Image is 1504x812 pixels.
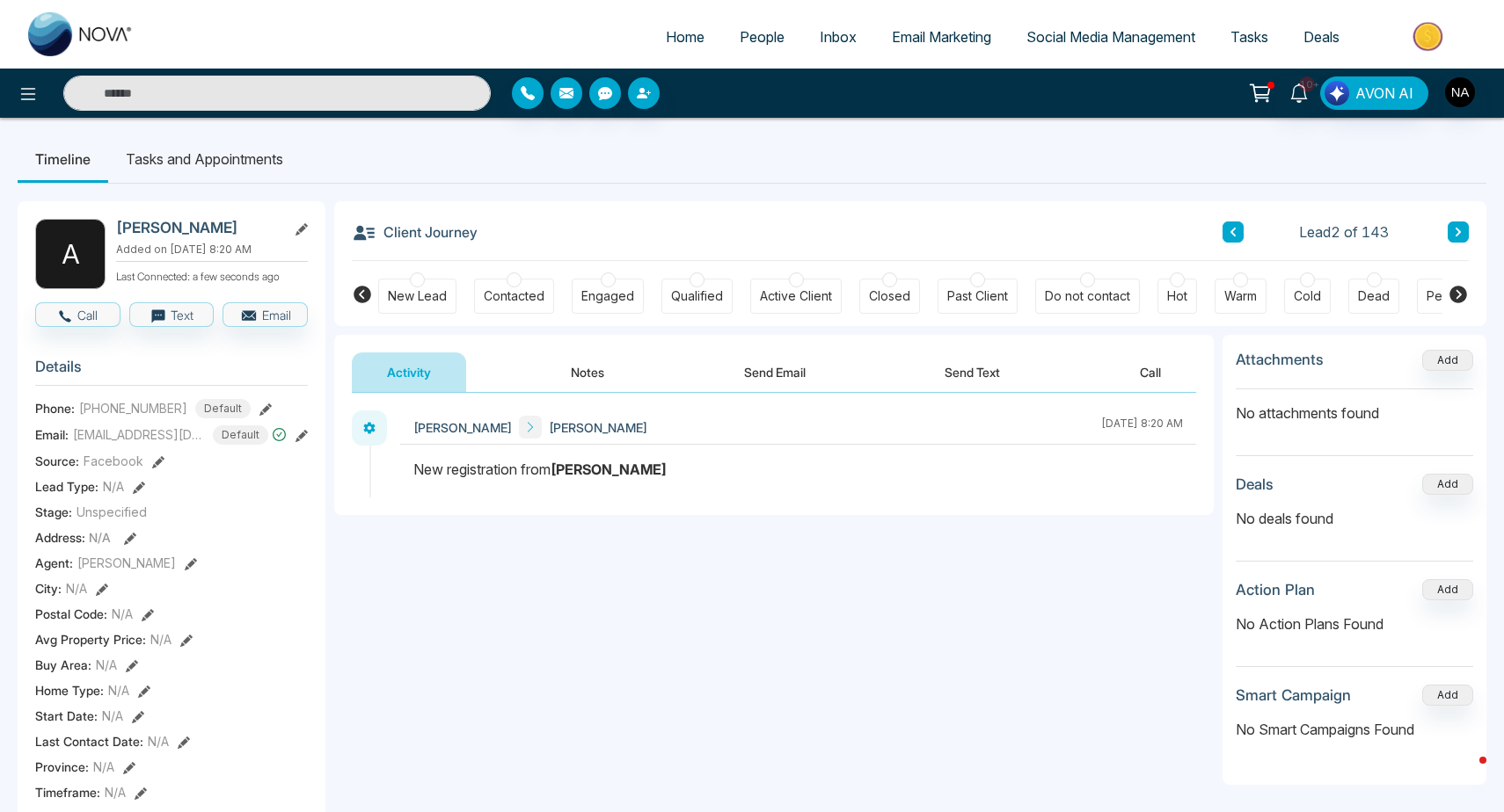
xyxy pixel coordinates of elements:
[66,579,87,598] span: N/A
[77,554,176,572] span: [PERSON_NAME]
[35,783,100,801] span: Timeframe :
[1422,685,1473,706] button: Add
[352,219,478,245] h3: Client Journey
[116,265,308,285] p: Last Connected: a few seconds ago
[581,287,634,305] div: Engaged
[352,352,466,392] button: Activity
[1366,17,1493,56] img: Market-place.gif
[1422,352,1473,366] span: Add
[93,758,114,776] span: N/A
[1236,719,1473,740] p: No Smart Campaigns Found
[35,681,104,700] span: Home Type :
[892,28,991,46] span: Email Marketing
[18,135,108,183] li: Timeline
[148,732,169,750] span: N/A
[413,418,512,437] span: [PERSON_NAME]
[671,287,723,305] div: Qualified
[1045,287,1130,305] div: Do not contact
[35,605,107,623] span: Postal Code :
[105,783,126,801] span: N/A
[79,399,187,417] span: [PHONE_NUMBER]
[648,20,722,54] a: Home
[195,399,251,418] span: Default
[1026,28,1195,46] span: Social Media Management
[108,135,301,183] li: Tasks and Appointments
[89,530,111,545] span: N/A
[35,219,106,289] div: A
[722,20,802,54] a: People
[35,630,146,649] span: Avg Property Price :
[112,605,133,623] span: N/A
[73,425,205,444] span: [EMAIL_ADDRESS][DOMAIN_NAME]
[1299,76,1315,92] span: 10+
[1445,77,1475,107] img: User Avatar
[35,302,120,327] button: Call
[874,20,1009,54] a: Email Marketing
[1355,83,1413,104] span: AVON AI
[129,302,215,327] button: Text
[1105,352,1196,392] button: Call
[947,287,1008,305] div: Past Client
[1236,613,1473,634] p: No Action Plans Found
[77,503,147,521] span: Unspecified
[1427,287,1475,305] div: Pending
[1278,76,1320,107] a: 10+
[1358,287,1390,305] div: Dead
[84,452,143,470] span: Facebook
[35,425,69,444] span: Email:
[116,242,308,257] p: Added on [DATE] 8:20 AM
[1325,81,1349,105] img: Lead Flow
[740,28,785,46] span: People
[96,656,117,674] span: N/A
[1236,581,1315,598] h3: Action Plan
[102,707,123,725] span: N/A
[1286,20,1357,54] a: Deals
[223,302,308,327] button: Email
[802,20,874,54] a: Inbox
[1444,752,1486,794] iframe: Intercom live chat
[35,656,91,674] span: Buy Area :
[35,503,72,521] span: Stage:
[820,28,857,46] span: Inbox
[1236,475,1274,493] h3: Deals
[1299,221,1389,243] span: Lead 2 of 143
[909,352,1035,392] button: Send Text
[1422,474,1473,495] button: Add
[35,707,98,725] span: Start Date :
[1236,351,1324,368] h3: Attachments
[35,358,308,385] h3: Details
[549,418,647,437] span: [PERSON_NAME]
[150,630,172,649] span: N/A
[1320,76,1428,110] button: AVON AI
[1236,686,1351,704] h3: Smart Campaign
[35,758,89,776] span: Province :
[116,219,280,236] h2: [PERSON_NAME]
[709,352,841,392] button: Send Email
[1303,28,1340,46] span: Deals
[869,287,910,305] div: Closed
[1167,287,1187,305] div: Hot
[103,477,124,496] span: N/A
[536,352,639,392] button: Notes
[28,12,134,56] img: Nova CRM Logo
[388,287,447,305] div: New Lead
[1422,350,1473,371] button: Add
[1236,389,1473,424] p: No attachments found
[1422,579,1473,600] button: Add
[1009,20,1213,54] a: Social Media Management
[666,28,705,46] span: Home
[35,732,143,750] span: Last Contact Date :
[108,681,129,700] span: N/A
[35,399,75,417] span: Phone:
[484,287,544,305] div: Contacted
[1294,287,1321,305] div: Cold
[1230,28,1268,46] span: Tasks
[1213,20,1286,54] a: Tasks
[1236,508,1473,529] p: No deals found
[1224,287,1257,305] div: Warm
[35,452,79,470] span: Source:
[213,425,268,445] span: Default
[760,287,832,305] div: Active Client
[35,477,99,496] span: Lead Type:
[1101,416,1183,439] div: [DATE] 8:20 AM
